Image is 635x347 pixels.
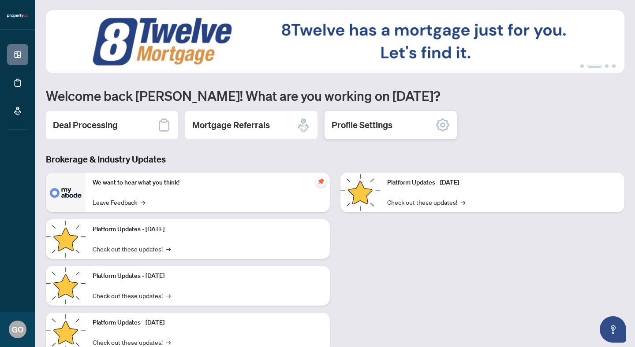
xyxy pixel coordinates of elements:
a: Check out these updates!→ [93,244,171,254]
h1: Welcome back [PERSON_NAME]! What are you working on [DATE]? [46,87,624,104]
h2: Mortgage Referrals [192,119,270,131]
span: GO [12,323,23,336]
a: Check out these updates!→ [93,337,171,347]
a: Leave Feedback→ [93,197,145,207]
button: 3 [605,64,609,68]
img: logo [7,13,28,18]
img: Platform Updates - July 21, 2025 [46,266,86,306]
span: → [461,197,465,207]
h3: Brokerage & Industry Updates [46,153,624,166]
a: Check out these updates!→ [387,197,465,207]
p: Platform Updates - [DATE] [93,271,323,281]
img: We want to hear what you think! [46,173,86,212]
h2: Deal Processing [53,119,118,131]
span: → [141,197,145,207]
span: → [166,291,171,300]
p: Platform Updates - [DATE] [93,318,323,328]
img: Platform Updates - September 16, 2025 [46,219,86,259]
button: 1 [580,64,584,68]
p: Platform Updates - [DATE] [93,225,323,234]
span: → [166,337,171,347]
a: Check out these updates!→ [93,291,171,300]
span: pushpin [316,176,326,187]
p: We want to hear what you think! [93,178,323,188]
img: Platform Updates - June 23, 2025 [340,173,380,212]
span: → [166,244,171,254]
h2: Profile Settings [332,119,392,131]
p: Platform Updates - [DATE] [387,178,617,188]
button: 4 [612,64,616,68]
button: Open asap [600,316,626,343]
img: Slide 1 [46,10,624,73]
button: 2 [587,64,601,68]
